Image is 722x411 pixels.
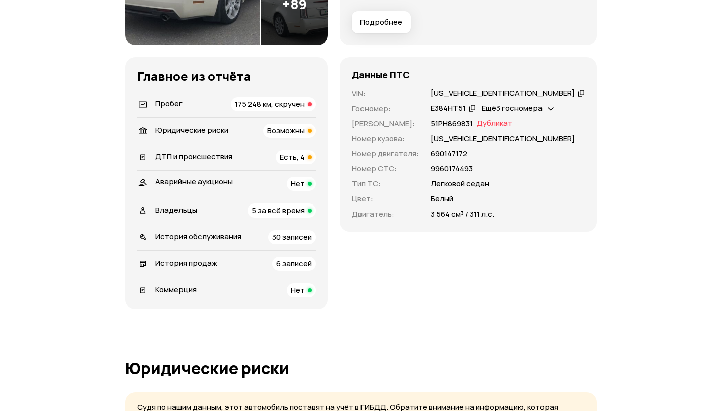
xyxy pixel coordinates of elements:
[280,152,305,162] span: Есть, 4
[431,103,466,114] div: Е384НТ51
[155,204,197,215] span: Владельцы
[252,205,305,216] span: 5 за всё время
[360,17,402,27] span: Подробнее
[352,88,419,99] p: VIN :
[352,103,419,114] p: Госномер :
[125,359,597,377] h1: Юридические риски
[482,103,543,113] span: Ещё 3 госномера
[431,148,467,159] p: 690147172
[352,178,419,189] p: Тип ТС :
[431,209,494,220] p: 3 564 см³ / 311 л.с.
[431,118,473,129] p: 51РН869831
[352,133,419,144] p: Номер кузова :
[276,258,312,269] span: 6 записей
[352,209,419,220] p: Двигатель :
[155,284,197,295] span: Коммерция
[431,178,489,189] p: Легковой седан
[352,11,411,33] button: Подробнее
[291,285,305,295] span: Нет
[155,176,233,187] span: Аварийные аукционы
[352,148,419,159] p: Номер двигателя :
[431,193,453,204] p: Белый
[477,118,512,129] span: Дубликат
[272,232,312,242] span: 30 записей
[137,69,316,83] h3: Главное из отчёта
[155,98,183,109] span: Пробег
[352,69,410,80] h4: Данные ПТС
[155,231,241,242] span: История обслуживания
[352,193,419,204] p: Цвет :
[235,99,305,109] span: 175 248 км, скручен
[352,163,419,174] p: Номер СТС :
[352,118,419,129] p: [PERSON_NAME] :
[267,125,305,136] span: Возможны
[431,88,575,99] div: [US_VEHICLE_IDENTIFICATION_NUMBER]
[155,125,228,135] span: Юридические риски
[291,178,305,189] span: Нет
[155,258,217,268] span: История продаж
[431,133,575,144] p: [US_VEHICLE_IDENTIFICATION_NUMBER]
[431,163,473,174] p: 9960174493
[155,151,232,162] span: ДТП и происшествия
